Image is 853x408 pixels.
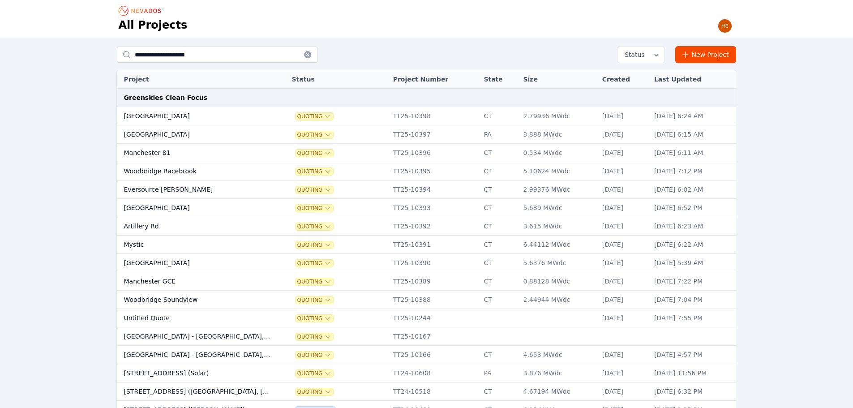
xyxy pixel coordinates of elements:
[479,162,519,180] td: CT
[117,144,275,162] td: Manchester 81
[479,364,519,382] td: PA
[650,364,737,382] td: [DATE] 11:56 PM
[389,162,480,180] td: TT25-10395
[296,186,334,193] button: Quoting
[389,125,480,144] td: TT25-10397
[598,236,650,254] td: [DATE]
[519,180,597,199] td: 2.99376 MWdc
[650,107,737,125] td: [DATE] 6:24 AM
[117,217,275,236] td: Artillery Rd
[117,217,737,236] tr: Artillery RdQuotingTT25-10392CT3.615 MWdc[DATE][DATE] 6:23 AM
[117,364,275,382] td: [STREET_ADDRESS] (Solar)
[519,291,597,309] td: 2.44944 MWdc
[117,254,275,272] td: [GEOGRAPHIC_DATA]
[389,327,480,346] td: TT25-10167
[296,113,334,120] button: Quoting
[389,254,480,272] td: TT25-10390
[718,19,732,33] img: Henar Luque
[296,352,334,359] button: Quoting
[117,107,737,125] tr: [GEOGRAPHIC_DATA]QuotingTT25-10398CT2.79936 MWdc[DATE][DATE] 6:24 AM
[117,125,275,144] td: [GEOGRAPHIC_DATA]
[650,236,737,254] td: [DATE] 6:22 AM
[389,272,480,291] td: TT25-10389
[117,309,275,327] td: Untitled Quote
[389,382,480,401] td: TT24-10518
[389,364,480,382] td: TT24-10608
[119,4,166,18] nav: Breadcrumb
[519,162,597,180] td: 5.10624 MWdc
[287,70,389,89] th: Status
[519,217,597,236] td: 3.615 MWdc
[296,260,334,267] button: Quoting
[296,241,334,249] button: Quoting
[650,346,737,364] td: [DATE] 4:57 PM
[117,309,737,327] tr: Untitled QuoteQuotingTT25-10244[DATE][DATE] 7:55 PM
[598,125,650,144] td: [DATE]
[117,346,275,364] td: [GEOGRAPHIC_DATA] - [GEOGRAPHIC_DATA], [GEOGRAPHIC_DATA]
[519,346,597,364] td: 4.653 MWdc
[389,199,480,217] td: TT25-10393
[598,180,650,199] td: [DATE]
[650,70,737,89] th: Last Updated
[598,199,650,217] td: [DATE]
[598,217,650,236] td: [DATE]
[117,364,737,382] tr: [STREET_ADDRESS] (Solar)QuotingTT24-10608PA3.876 MWdc[DATE][DATE] 11:56 PM
[296,388,334,395] button: Quoting
[519,272,597,291] td: 0.88128 MWdc
[119,18,188,32] h1: All Projects
[117,89,737,107] td: Greenskies Clean Focus
[479,291,519,309] td: CT
[479,70,519,89] th: State
[598,382,650,401] td: [DATE]
[598,107,650,125] td: [DATE]
[479,107,519,125] td: CT
[650,199,737,217] td: [DATE] 6:52 PM
[598,309,650,327] td: [DATE]
[117,199,737,217] tr: [GEOGRAPHIC_DATA]QuotingTT25-10393CT5.689 MWdc[DATE][DATE] 6:52 PM
[479,144,519,162] td: CT
[519,144,597,162] td: 0.534 MWdc
[479,272,519,291] td: CT
[598,162,650,180] td: [DATE]
[296,370,334,377] span: Quoting
[479,125,519,144] td: PA
[117,236,275,254] td: Mystic
[519,254,597,272] td: 5.6376 MWdc
[389,107,480,125] td: TT25-10398
[117,144,737,162] tr: Manchester 81QuotingTT25-10396CT0.534 MWdc[DATE][DATE] 6:11 AM
[675,46,737,63] a: New Project
[598,346,650,364] td: [DATE]
[296,150,334,157] span: Quoting
[296,223,334,230] button: Quoting
[117,272,275,291] td: Manchester GCE
[117,236,737,254] tr: MysticQuotingTT25-10391CT6.44112 MWdc[DATE][DATE] 6:22 AM
[389,180,480,199] td: TT25-10394
[650,272,737,291] td: [DATE] 7:22 PM
[519,382,597,401] td: 4.67194 MWdc
[650,125,737,144] td: [DATE] 6:15 AM
[479,236,519,254] td: CT
[650,162,737,180] td: [DATE] 7:12 PM
[650,309,737,327] td: [DATE] 7:55 PM
[389,236,480,254] td: TT25-10391
[296,168,334,175] span: Quoting
[296,205,334,212] button: Quoting
[479,199,519,217] td: CT
[598,70,650,89] th: Created
[117,291,737,309] tr: Woodbridge SoundviewQuotingTT25-10388CT2.44944 MWdc[DATE][DATE] 7:04 PM
[479,346,519,364] td: CT
[621,50,645,59] span: Status
[598,272,650,291] td: [DATE]
[296,278,334,285] button: Quoting
[296,131,334,138] span: Quoting
[296,296,334,304] button: Quoting
[598,144,650,162] td: [DATE]
[296,333,334,340] button: Quoting
[389,144,480,162] td: TT25-10396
